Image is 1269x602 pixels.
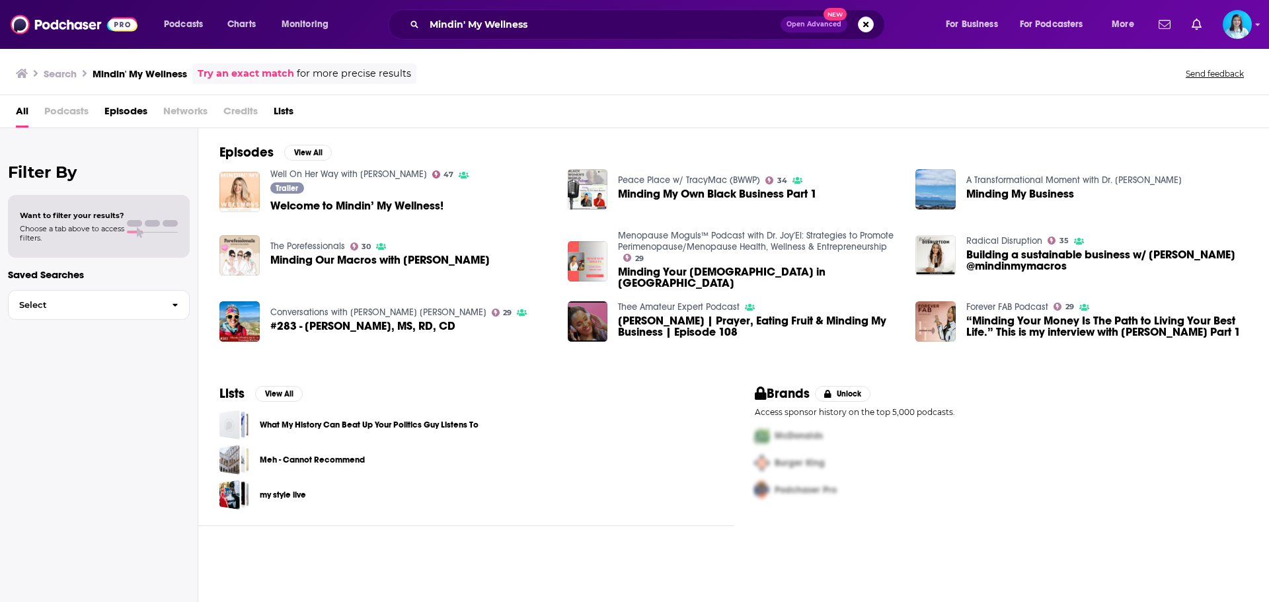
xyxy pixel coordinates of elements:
[618,266,900,289] span: Minding Your [DEMOGRAPHIC_DATA] in [GEOGRAPHIC_DATA]
[155,14,220,35] button: open menu
[775,457,825,469] span: Burger King
[1223,10,1252,39] span: Logged in as ClarisseG
[915,169,956,209] img: Minding My Business
[775,430,823,441] span: McDonalds
[350,243,371,250] a: 30
[1186,13,1207,36] a: Show notifications dropdown
[219,14,264,35] a: Charts
[946,15,998,34] span: For Business
[219,445,249,474] span: Meh - Cannot Recommend
[219,172,260,212] a: Welcome to Mindin’ My Wellness!
[219,385,245,402] h2: Lists
[93,67,187,80] h3: Mindin' My Wellness
[198,66,294,81] a: Try an exact match
[568,301,608,342] img: Kay Blair | Prayer, Eating Fruit & Minding My Business | Episode 108
[270,254,490,266] a: Minding Our Macros with Dani Marenburg
[777,178,787,184] span: 34
[270,200,443,211] a: Welcome to Mindin’ My Wellness!
[937,14,1015,35] button: open menu
[44,100,89,128] span: Podcasts
[618,315,900,338] span: [PERSON_NAME] | Prayer, Eating Fruit & Minding My Business | Episode 108
[618,301,740,313] a: Thee Amateur Expert Podcast
[270,307,486,318] a: Conversations with Anne Elizabeth
[1223,10,1252,39] img: User Profile
[272,14,346,35] button: open menu
[824,8,847,20] span: New
[163,100,208,128] span: Networks
[219,385,303,402] a: ListsView All
[966,174,1182,186] a: A Transformational Moment with Dr. Dawna
[104,100,147,128] span: Episodes
[915,301,956,342] img: “Minding Your Money Is The Path to Living Your Best Life.” This is my interview with Michelle Ric...
[1112,15,1134,34] span: More
[16,100,28,128] a: All
[1011,14,1102,35] button: open menu
[276,184,298,192] span: Trailer
[284,145,332,161] button: View All
[8,290,190,320] button: Select
[44,67,77,80] h3: Search
[635,256,644,262] span: 29
[1020,15,1083,34] span: For Podcasters
[1059,238,1069,244] span: 35
[362,244,371,250] span: 30
[623,254,644,262] a: 29
[568,241,608,282] img: Minding Your Temple in Menopause
[164,15,203,34] span: Podcasts
[1065,304,1074,310] span: 29
[966,249,1248,272] span: Building a sustainable business w/ [PERSON_NAME] @mindinmymacros
[966,315,1248,338] a: “Minding Your Money Is The Path to Living Your Best Life.” This is my interview with Michelle Ric...
[270,320,455,332] span: #283 - [PERSON_NAME], MS, RD, CD
[755,407,1248,417] p: Access sponsor history on the top 5,000 podcasts.
[787,21,841,28] span: Open Advanced
[219,480,249,509] a: my style live
[8,268,190,281] p: Saved Searches
[1102,14,1151,35] button: open menu
[568,169,608,209] img: Minding My Own Black Business Part 1
[223,100,258,128] span: Credits
[966,315,1248,338] span: “Minding Your Money Is The Path to Living Your Best Life.” This is my interview with [PERSON_NAME...
[219,235,260,276] img: Minding Our Macros with Dani Marenburg
[618,266,900,289] a: Minding Your Temple in Menopause
[618,230,894,252] a: Menopause Moguls™ Podcast with Dr. Joy'El: Strategies to Promote Perimenopause/Menopause Health, ...
[227,15,256,34] span: Charts
[11,12,137,37] img: Podchaser - Follow, Share and Rate Podcasts
[270,254,490,266] span: Minding Our Macros with [PERSON_NAME]
[750,476,775,504] img: Third Pro Logo
[270,320,455,332] a: #283 - Mandy Mindin, MS, RD, CD
[966,235,1042,246] a: Radical Disruption
[755,385,810,402] h2: Brands
[492,309,512,317] a: 29
[260,453,365,467] a: Meh - Cannot Recommend
[274,100,293,128] a: Lists
[1048,237,1069,245] a: 35
[20,211,124,220] span: Want to filter your results?
[219,301,260,342] a: #283 - Mandy Mindin, MS, RD, CD
[618,188,817,200] a: Minding My Own Black Business Part 1
[966,249,1248,272] a: Building a sustainable business w/ Dani @mindinmymacros
[297,66,411,81] span: for more precise results
[260,418,479,432] a: What My History Can Beat Up Your Politics Guy Listens To
[432,170,454,178] a: 47
[219,144,332,161] a: EpisodesView All
[8,163,190,182] h2: Filter By
[775,484,837,496] span: Podchaser Pro
[270,169,427,180] a: Well On Her Way with Dani Marenburg
[618,315,900,338] a: Kay Blair | Prayer, Eating Fruit & Minding My Business | Episode 108
[219,144,274,161] h2: Episodes
[401,9,898,40] div: Search podcasts, credits, & more...
[255,386,303,402] button: View All
[260,488,306,502] a: my style live
[781,17,847,32] button: Open AdvancedNew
